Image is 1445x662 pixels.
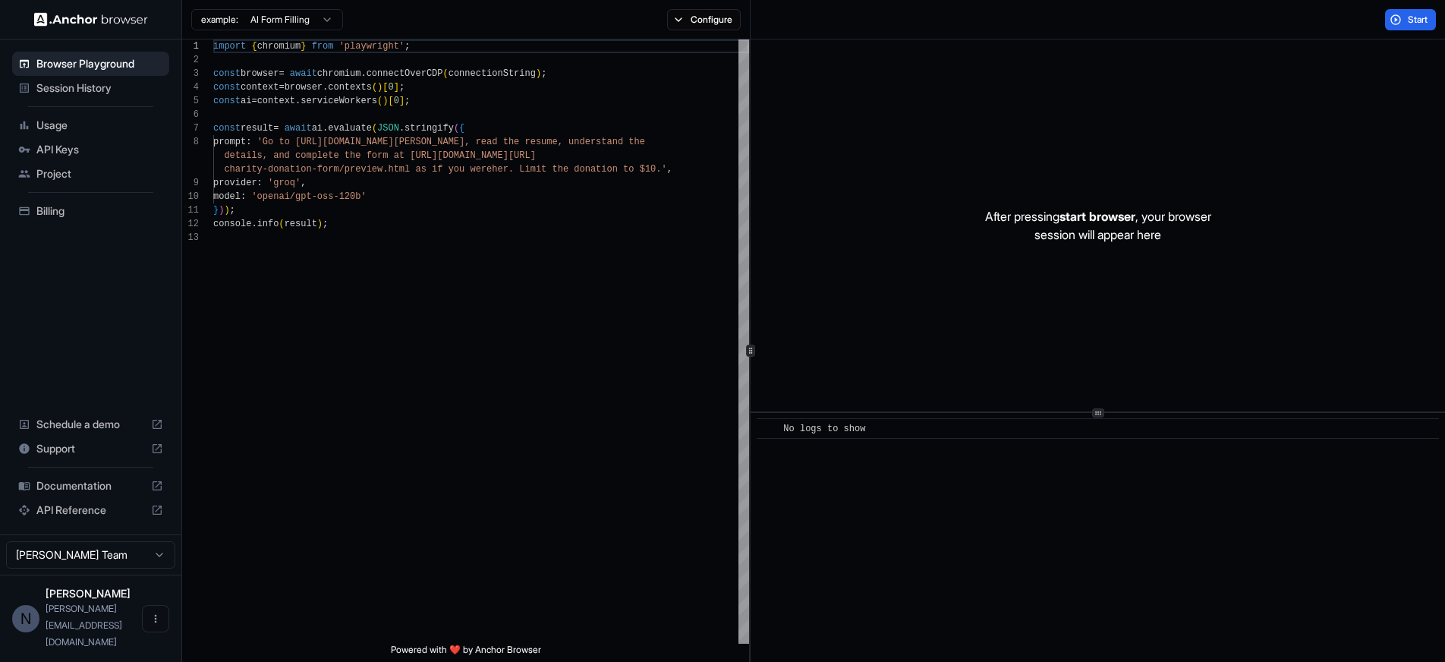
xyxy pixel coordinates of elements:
[377,123,399,134] span: JSON
[541,68,546,79] span: ;
[213,137,246,147] span: prompt
[405,123,454,134] span: stringify
[219,205,224,216] span: )
[667,164,672,175] span: ,
[323,82,328,93] span: .
[182,67,199,80] div: 3
[182,39,199,53] div: 1
[213,68,241,79] span: const
[36,203,163,219] span: Billing
[394,96,399,106] span: 0
[312,41,334,52] span: from
[36,80,163,96] span: Session History
[317,219,323,229] span: )
[142,605,169,632] button: Open menu
[301,96,377,106] span: serviceWorkers
[182,231,199,244] div: 13
[405,96,410,106] span: ;
[783,424,865,434] span: No logs to show
[213,41,246,52] span: import
[443,68,449,79] span: (
[224,205,229,216] span: )
[449,68,536,79] span: connectionString
[36,118,163,133] span: Usage
[536,68,541,79] span: )
[12,52,169,76] div: Browser Playground
[251,191,366,202] span: 'openai/gpt-oss-120b'
[36,417,145,432] span: Schedule a demo
[360,68,366,79] span: .
[1059,209,1135,224] span: start browser
[182,80,199,94] div: 4
[257,178,263,188] span: :
[295,96,301,106] span: .
[213,123,241,134] span: const
[399,123,405,134] span: .
[268,178,301,188] span: 'groq'
[290,68,317,79] span: await
[12,76,169,100] div: Session History
[285,123,312,134] span: await
[257,219,279,229] span: info
[182,121,199,135] div: 7
[257,96,295,106] span: context
[1408,14,1429,26] span: Start
[34,12,148,27] img: Anchor Logo
[257,41,301,52] span: chromium
[36,56,163,71] span: Browser Playground
[372,82,377,93] span: (
[279,68,284,79] span: =
[328,82,372,93] span: contexts
[1385,9,1436,30] button: Start
[182,94,199,108] div: 5
[12,137,169,162] div: API Keys
[667,9,741,30] button: Configure
[36,478,145,493] span: Documentation
[372,123,377,134] span: (
[213,96,241,106] span: const
[764,421,772,437] span: ​
[213,178,257,188] span: provider
[12,498,169,522] div: API Reference
[388,82,393,93] span: 0
[241,68,279,79] span: browser
[377,96,382,106] span: (
[405,41,410,52] span: ;
[301,41,306,52] span: }
[224,150,437,161] span: details, and complete the form at [URL]
[36,142,163,157] span: API Keys
[224,164,492,175] span: charity-donation-form/preview.html as if you were
[182,135,199,149] div: 8
[339,41,405,52] span: 'playwright'
[12,199,169,223] div: Billing
[12,162,169,186] div: Project
[12,113,169,137] div: Usage
[251,41,257,52] span: {
[241,82,279,93] span: context
[273,123,279,134] span: =
[394,82,399,93] span: ]
[36,166,163,181] span: Project
[459,123,464,134] span: {
[317,68,361,79] span: chromium
[12,437,169,461] div: Support
[213,191,241,202] span: model
[382,96,388,106] span: )
[182,176,199,190] div: 9
[257,137,486,147] span: 'Go to [URL][DOMAIN_NAME][PERSON_NAME], re
[12,412,169,437] div: Schedule a demo
[391,644,541,662] span: Powered with ❤️ by Anchor Browser
[323,123,328,134] span: .
[312,123,323,134] span: ai
[399,96,405,106] span: ]
[437,150,536,161] span: [DOMAIN_NAME][URL]
[182,53,199,67] div: 2
[454,123,459,134] span: (
[301,178,306,188] span: ,
[328,123,372,134] span: evaluate
[213,205,219,216] span: }
[46,603,122,648] span: nick@odtginc.com
[46,587,131,600] span: Nick Matthews
[382,82,388,93] span: [
[246,137,251,147] span: :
